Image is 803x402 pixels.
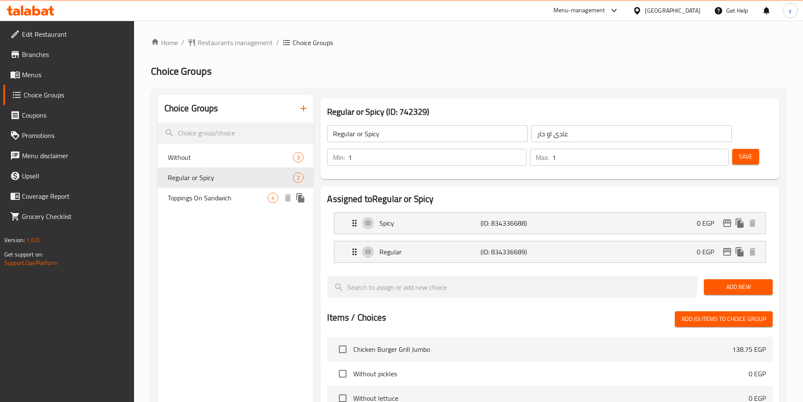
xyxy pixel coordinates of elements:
input: search [327,276,697,298]
input: search [158,122,314,144]
li: Expand [327,237,773,266]
span: Without pickles [353,369,749,379]
h2: Assigned to Regular or Spicy [327,193,773,205]
button: Save [732,149,759,165]
a: Menus [3,65,134,85]
button: edit [721,217,733,229]
li: Expand [327,209,773,237]
span: Branches [22,49,127,59]
button: delete [282,192,294,204]
div: Choices [268,193,278,203]
span: Coverage Report [22,191,127,201]
h2: Items / Choices [327,311,386,324]
p: (ID: 834336689) [481,247,548,257]
span: Select choice [334,340,352,358]
a: Edit Restaurant [3,24,134,44]
button: delete [746,246,759,258]
span: Add (0) items to choice group [682,314,766,324]
h3: Regular or Spicy (ID: 742329) [327,105,773,119]
a: Support.OpsPlatform [4,257,58,268]
div: Without3 [158,147,314,167]
p: Max: [536,152,549,162]
button: duplicate [733,246,746,258]
span: Choice Groups [151,62,212,81]
button: Add (0) items to choice group [675,311,773,327]
a: Menu disclaimer [3,146,134,166]
span: Chicken Burger Grill Jumbo [353,344,732,354]
span: 1.0.0 [26,235,39,246]
a: Branches [3,44,134,65]
span: Choice Groups [24,90,127,100]
span: Without [168,152,293,162]
div: Expand [334,213,765,234]
a: Upsell [3,166,134,186]
a: Choice Groups [3,85,134,105]
span: Toppings On Sandwich [168,193,268,203]
span: Upsell [22,171,127,181]
span: 3 [293,154,303,162]
span: 4 [268,194,278,202]
div: Expand [334,241,765,262]
span: Add New [711,282,766,292]
button: duplicate [733,217,746,229]
span: Menus [22,70,127,80]
span: Select choice [334,365,352,383]
span: Version: [4,235,25,246]
span: Choice Groups [293,38,333,48]
span: Restaurants management [198,38,273,48]
a: Grocery Checklist [3,206,134,227]
p: Regular [379,247,480,257]
span: y [789,6,792,15]
span: Regular or Spicy [168,173,293,183]
div: Choices [293,173,303,183]
div: Toppings On Sandwich4deleteduplicate [158,188,314,208]
div: Choices [293,152,303,162]
p: 0 EGP [697,218,721,228]
a: Coupons [3,105,134,125]
span: Menu disclaimer [22,151,127,161]
button: Add New [704,279,773,295]
button: delete [746,217,759,229]
a: Home [151,38,178,48]
span: Edit Restaurant [22,29,127,39]
p: 0 EGP [749,369,766,379]
a: Promotions [3,125,134,146]
a: Restaurants management [188,38,273,48]
p: (ID: 834336688) [481,218,548,228]
div: [GEOGRAPHIC_DATA] [645,6,701,15]
nav: breadcrumb [151,38,786,48]
div: Regular or Spicy2 [158,167,314,188]
span: Coupons [22,110,127,120]
p: 0 EGP [697,247,721,257]
span: Grocery Checklist [22,211,127,221]
a: Coverage Report [3,186,134,206]
span: Get support on: [4,249,43,260]
button: edit [721,246,733,258]
span: 2 [293,174,303,182]
span: Save [739,151,752,162]
p: Spicy [379,218,480,228]
li: / [276,38,279,48]
button: duplicate [294,192,307,204]
div: Menu-management [553,5,605,16]
span: Promotions [22,130,127,140]
p: 138.75 EGP [732,344,766,354]
li: / [181,38,184,48]
h2: Choice Groups [164,102,218,115]
p: Min: [333,152,345,162]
